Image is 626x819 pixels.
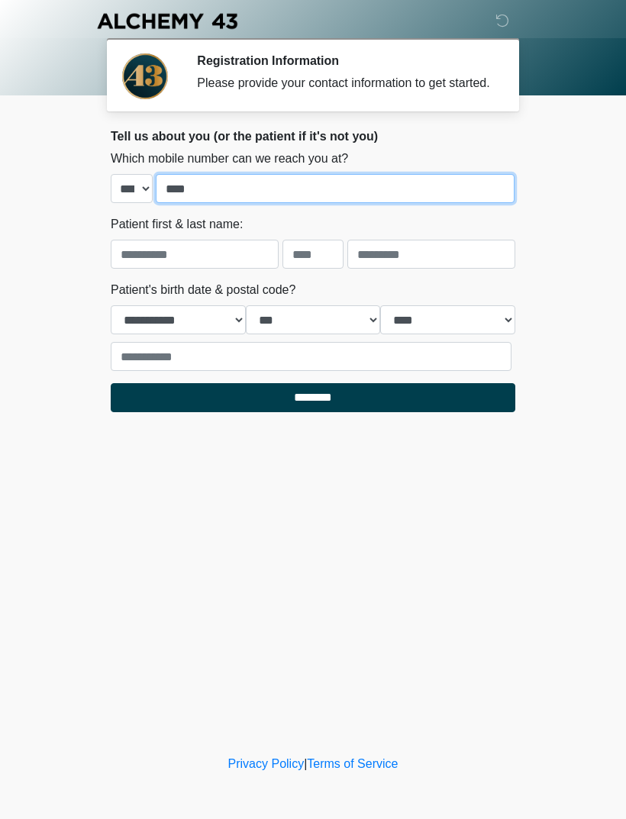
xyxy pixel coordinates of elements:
[95,11,239,31] img: Alchemy 43 Logo
[307,757,398,770] a: Terms of Service
[111,150,348,168] label: Which mobile number can we reach you at?
[122,53,168,99] img: Agent Avatar
[228,757,305,770] a: Privacy Policy
[197,74,492,92] div: Please provide your contact information to get started.
[111,281,295,299] label: Patient's birth date & postal code?
[304,757,307,770] a: |
[111,129,515,143] h2: Tell us about you (or the patient if it's not you)
[197,53,492,68] h2: Registration Information
[111,215,243,234] label: Patient first & last name:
